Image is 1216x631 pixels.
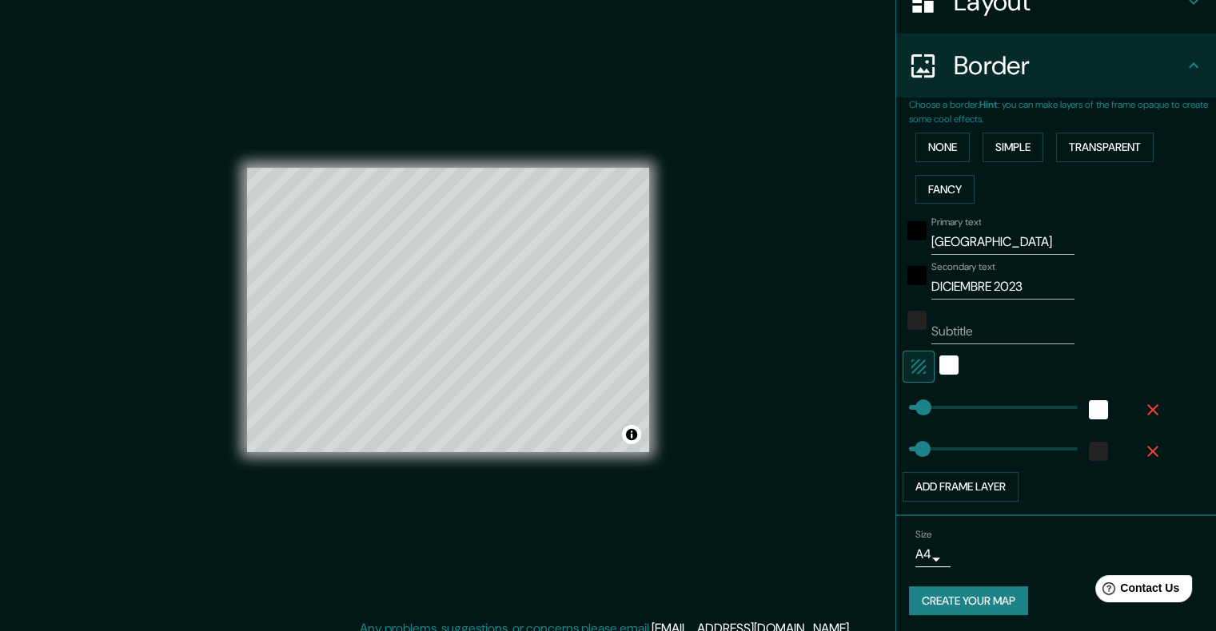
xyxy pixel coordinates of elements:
[907,221,927,240] button: black
[931,216,981,229] label: Primary text
[907,311,927,330] button: color-222222
[1089,400,1108,419] button: white
[979,98,998,111] b: Hint
[983,133,1043,162] button: Simple
[915,133,970,162] button: None
[1074,569,1198,613] iframe: Help widget launcher
[896,34,1216,97] div: Border
[903,472,1019,502] button: Add frame layer
[915,542,951,567] div: A4
[931,260,995,274] label: Secondary text
[1056,133,1154,162] button: Transparent
[915,527,932,541] label: Size
[907,266,927,285] button: black
[939,355,959,375] button: white
[622,425,641,444] button: Toggle attribution
[909,586,1028,616] button: Create your map
[915,175,975,204] button: Fancy
[954,50,1184,81] h4: Border
[909,97,1216,126] p: Choose a border. : you can make layers of the frame opaque to create some cool effects.
[1089,442,1108,461] button: color-222222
